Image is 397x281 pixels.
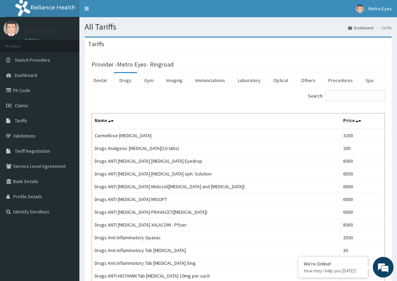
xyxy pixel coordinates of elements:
[340,168,385,180] td: 6500
[15,72,37,78] span: Dashboard
[340,129,385,142] td: 3200
[92,180,340,193] td: Drugs ANTI [MEDICAL_DATA] Midozol([MEDICAL_DATA] and [MEDICAL_DATA])
[13,34,28,52] img: d_794563401_company_1708531726252_794563401
[340,219,385,231] td: 8000
[3,188,132,212] textarea: Type your message and hit 'Enter'
[340,193,385,206] td: 6000
[323,73,358,88] a: Procedures
[88,41,104,47] h3: Tariffs
[326,91,385,101] input: Search:
[92,155,340,168] td: Drugs ANTI [MEDICAL_DATA] [MEDICAL_DATA] Eyedrop
[92,168,340,180] td: Drugs ANTI [MEDICAL_DATA] [MEDICAL_DATA] oph. Solution
[15,102,28,109] span: Claims
[139,73,159,88] a: Gym
[308,91,385,101] label: Search:
[15,57,50,63] span: Switch Providers
[340,142,385,155] td: 200
[24,38,41,42] a: Online
[356,4,364,13] img: User Image
[161,73,188,88] a: Imaging
[340,180,385,193] td: 6000
[340,113,385,129] th: Price
[374,25,392,31] li: Tariffs
[340,155,385,168] td: 8000
[91,61,174,68] h3: Provider - Metro Eyes- Ringroad
[340,206,385,219] td: 6000
[190,73,231,88] a: Immunizations
[304,261,362,267] div: We're Online!
[92,231,340,244] td: Drugs Anti Inflammatory Opanac
[114,73,137,88] a: Drugs
[92,244,340,257] td: Drugs Anti Inflammatory Tab [MEDICAL_DATA]
[3,21,19,36] img: User Image
[92,257,340,270] td: Drugs Anti Inflammatory Tab [MEDICAL_DATA] 5mg
[40,87,95,157] span: We're online!
[340,244,385,257] td: 30
[92,219,340,231] td: Drugs ANTI [MEDICAL_DATA] XALACOM - Pfizer
[368,6,392,12] span: Metro Eyes
[232,73,266,88] a: Laboratory
[92,113,340,129] th: Name
[24,28,54,34] p: Metro Eyes
[92,142,340,155] td: Drugs Analgesic [MEDICAL_DATA](10 tabs)
[85,22,392,31] h1: All Tariffs
[92,206,340,219] td: Drugs ANTI [MEDICAL_DATA] PRAVACET([MEDICAL_DATA])
[304,268,362,274] p: How may I help you today?
[36,39,116,48] div: Chat with us now
[92,129,340,142] td: Carmellose [MEDICAL_DATA]
[268,73,294,88] a: Optical
[15,148,50,154] span: Tariff Negotiation
[360,73,379,88] a: Spa
[113,3,130,20] div: Minimize live chat window
[348,25,374,31] a: Dashboard
[88,73,112,88] a: Dental
[15,118,27,124] span: Tariffs
[92,193,340,206] td: Drugs ANTI [MEDICAL_DATA] MISOPT
[340,231,385,244] td: 2500
[296,73,321,88] a: Others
